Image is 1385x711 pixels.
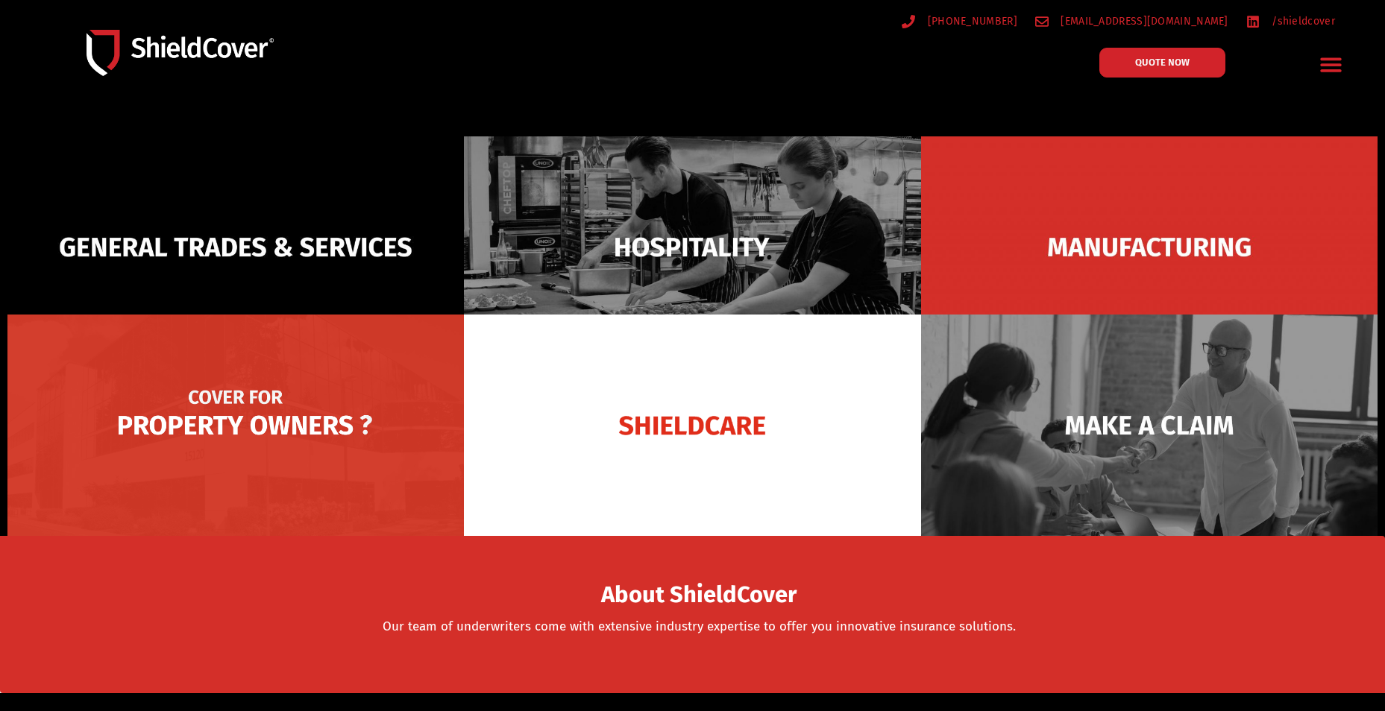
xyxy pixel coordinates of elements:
[601,590,797,605] a: About ShieldCover
[1099,48,1225,78] a: QUOTE NOW
[1035,12,1228,31] a: [EMAIL_ADDRESS][DOMAIN_NAME]
[924,12,1017,31] span: [PHONE_NUMBER]
[383,619,1016,634] a: Our team of underwriters come with extensive industry expertise to offer you innovative insurance...
[1246,12,1335,31] a: /shieldcover
[601,586,797,604] span: About ShieldCover
[1135,57,1190,67] span: QUOTE NOW
[1268,12,1335,31] span: /shieldcover
[87,30,274,75] img: Shield-Cover-Underwriting-Australia-logo-full
[1057,12,1228,31] span: [EMAIL_ADDRESS][DOMAIN_NAME]
[902,12,1017,31] a: [PHONE_NUMBER]
[1313,47,1348,82] div: Menu Toggle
